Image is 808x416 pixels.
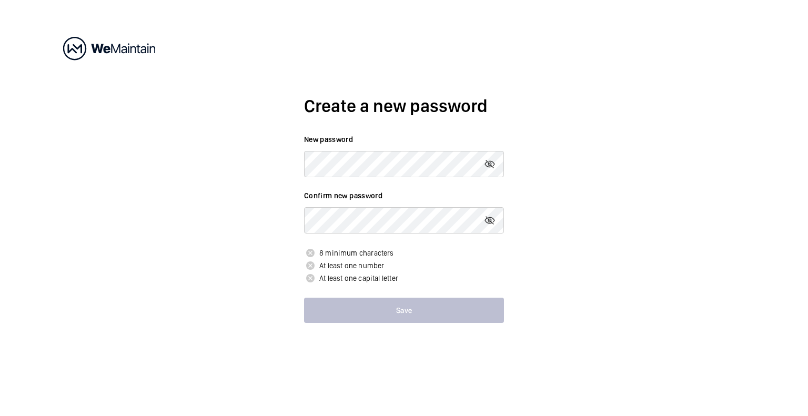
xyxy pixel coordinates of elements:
p: At least one number [304,259,504,272]
label: New password [304,134,504,145]
p: At least one capital letter [304,272,504,285]
h2: Create a new password [304,94,504,118]
p: 8 minimum characters [304,247,504,259]
label: Confirm new password [304,190,504,201]
button: Save [304,298,504,323]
